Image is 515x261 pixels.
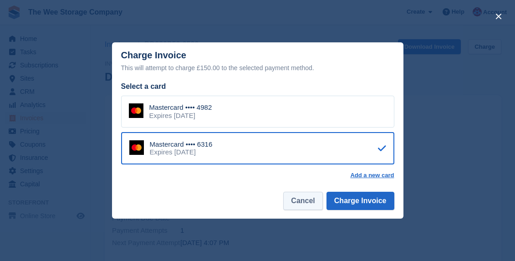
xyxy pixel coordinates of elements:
[149,112,212,120] div: Expires [DATE]
[149,103,212,112] div: Mastercard •••• 4982
[129,103,143,118] img: Mastercard Logo
[129,140,144,155] img: Mastercard Logo
[150,148,213,156] div: Expires [DATE]
[326,192,394,210] button: Charge Invoice
[491,9,506,24] button: close
[121,81,394,92] div: Select a card
[121,62,394,73] div: This will attempt to charge £150.00 to the selected payment method.
[283,192,322,210] button: Cancel
[121,50,394,73] div: Charge Invoice
[350,172,394,179] a: Add a new card
[150,140,213,148] div: Mastercard •••• 6316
